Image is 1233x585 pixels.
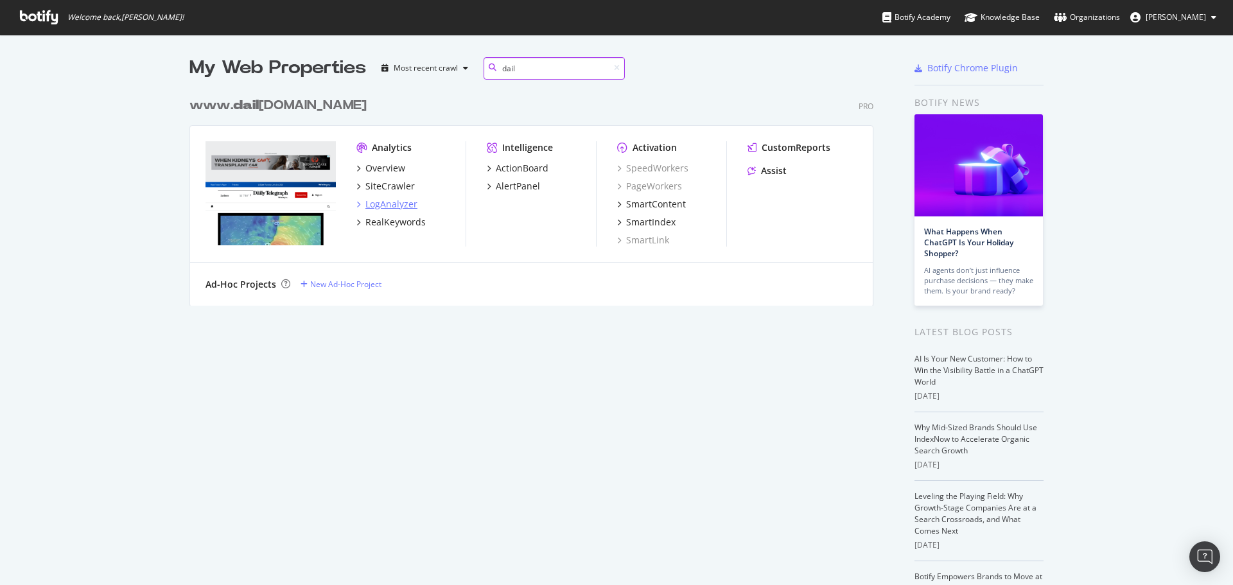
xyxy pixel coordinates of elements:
[914,491,1036,536] a: Leveling the Playing Field: Why Growth-Stage Companies Are at a Search Crossroads, and What Comes...
[233,99,259,112] b: dail
[617,216,676,229] a: SmartIndex
[626,198,686,211] div: SmartContent
[487,162,548,175] a: ActionBoard
[965,11,1040,24] div: Knowledge Base
[496,180,540,193] div: AlertPanel
[626,216,676,229] div: SmartIndex
[487,180,540,193] a: AlertPanel
[914,325,1044,339] div: Latest Blog Posts
[1146,12,1206,22] span: Titus Koshy
[356,216,426,229] a: RealKeywords
[356,162,405,175] a: Overview
[914,539,1044,551] div: [DATE]
[205,278,276,291] div: Ad-Hoc Projects
[927,62,1018,74] div: Botify Chrome Plugin
[914,114,1043,216] img: What Happens When ChatGPT Is Your Holiday Shopper?
[859,101,873,112] div: Pro
[762,141,830,154] div: CustomReports
[1120,7,1227,28] button: [PERSON_NAME]
[914,353,1044,387] a: AI Is Your New Customer: How to Win the Visibility Battle in a ChatGPT World
[310,279,381,290] div: New Ad-Hoc Project
[914,422,1037,456] a: Why Mid-Sized Brands Should Use IndexNow to Accelerate Organic Search Growth
[356,198,417,211] a: LogAnalyzer
[914,96,1044,110] div: Botify news
[67,12,184,22] span: Welcome back, [PERSON_NAME] !
[748,164,787,177] a: Assist
[376,58,473,78] button: Most recent crawl
[301,279,381,290] a: New Ad-Hoc Project
[1054,11,1120,24] div: Organizations
[617,180,682,193] a: PageWorkers
[924,226,1013,259] a: What Happens When ChatGPT Is Your Holiday Shopper?
[189,96,372,115] a: www.dail[DOMAIN_NAME]
[365,162,405,175] div: Overview
[617,234,669,247] a: SmartLink
[189,55,366,81] div: My Web Properties
[617,198,686,211] a: SmartContent
[914,390,1044,402] div: [DATE]
[189,96,367,115] div: www. [DOMAIN_NAME]
[914,459,1044,471] div: [DATE]
[394,64,458,72] div: Most recent crawl
[1189,541,1220,572] div: Open Intercom Messenger
[633,141,677,154] div: Activation
[924,265,1033,296] div: AI agents don’t just influence purchase decisions — they make them. Is your brand ready?
[356,180,415,193] a: SiteCrawler
[882,11,950,24] div: Botify Academy
[205,141,336,245] img: www.dailytelegraph.com.au
[372,141,412,154] div: Analytics
[617,162,688,175] a: SpeedWorkers
[761,164,787,177] div: Assist
[496,162,548,175] div: ActionBoard
[914,62,1018,74] a: Botify Chrome Plugin
[502,141,553,154] div: Intelligence
[365,180,415,193] div: SiteCrawler
[748,141,830,154] a: CustomReports
[365,198,417,211] div: LogAnalyzer
[365,216,426,229] div: RealKeywords
[189,81,884,306] div: grid
[484,57,625,80] input: Search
